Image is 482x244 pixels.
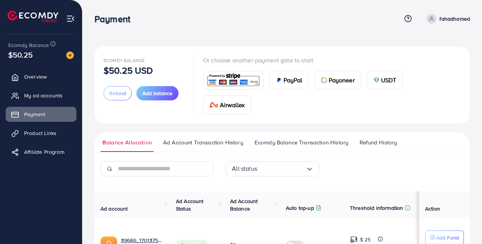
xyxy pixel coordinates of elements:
[109,89,126,97] span: Refund
[104,57,145,64] span: Ecomdy Balance
[24,129,56,137] span: Product Links
[102,138,152,147] span: Balance Allocation
[66,52,74,59] img: image
[232,163,257,174] span: All status
[24,92,63,99] span: My ad accounts
[424,14,470,24] a: fahadhamed
[6,126,76,141] a: Product Links
[321,77,327,83] img: card
[220,100,245,109] span: Airwallex
[101,205,128,212] span: Ad account
[176,197,204,212] span: Ad Account Status
[284,76,302,85] span: PayPal
[104,66,153,75] p: $50.25 USD
[24,73,47,80] span: Overview
[450,210,476,238] iframe: Chat
[360,235,371,244] p: $ 25
[203,95,251,114] a: cardAirwallex
[104,86,132,100] button: Refund
[276,77,282,83] img: card
[8,41,49,49] span: Ecomdy Balance
[329,76,355,85] span: Payoneer
[350,203,403,212] p: Threshold information
[374,77,380,83] img: card
[360,138,397,147] span: Refund History
[95,14,136,24] h3: Payment
[8,11,58,22] img: logo
[350,236,358,244] img: top-up amount
[286,203,314,212] p: Auto top-up
[24,111,45,118] span: Payment
[209,102,218,108] img: card
[315,71,361,89] a: cardPayoneer
[24,148,64,156] span: Affiliate Program
[203,56,461,65] p: Or choose another payment gate to start
[203,71,264,89] a: card
[136,86,178,100] button: Add balance
[425,205,440,212] span: Action
[163,138,243,147] span: Ad Account Transaction History
[6,144,76,159] a: Affiliate Program
[367,71,403,89] a: cardUSDT
[255,138,348,147] span: Ecomdy Balance Transaction History
[142,89,172,97] span: Add balance
[270,71,309,89] a: cardPayPal
[66,14,75,23] img: menu
[226,161,320,176] div: Search for option
[6,88,76,103] a: My ad accounts
[6,107,76,122] a: Payment
[436,233,459,242] p: Add Fund
[381,76,397,85] span: USDT
[6,69,76,84] a: Overview
[230,197,258,212] span: Ad Account Balance
[257,163,306,174] input: Search for option
[439,14,470,23] p: fahadhamed
[206,72,261,88] img: card
[121,236,164,244] a: 39686_مدار حميد_1701375032817
[8,49,33,60] span: $50.25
